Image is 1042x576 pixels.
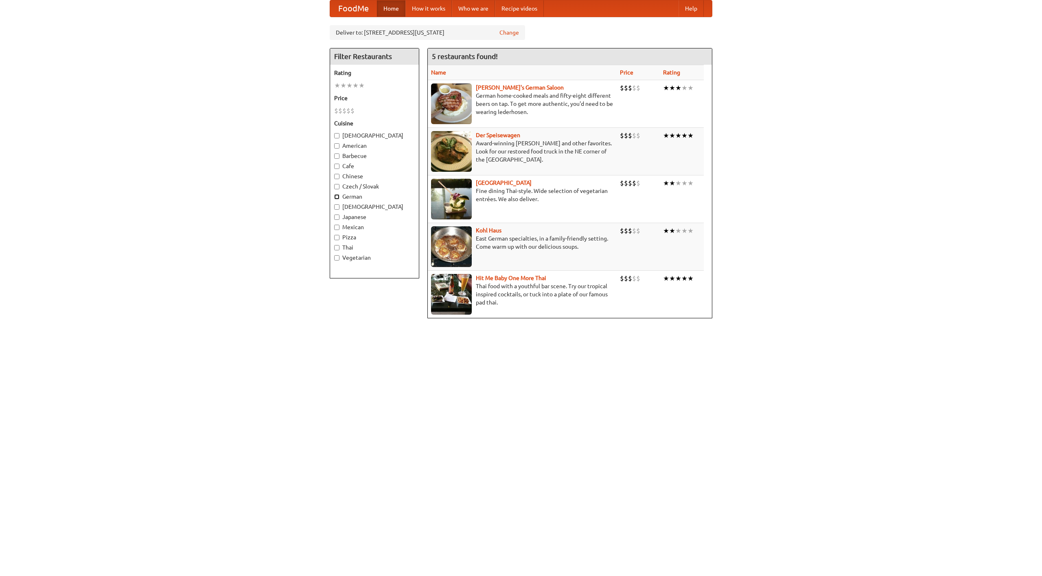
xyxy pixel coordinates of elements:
h5: Rating [334,69,415,77]
li: ★ [681,131,687,140]
li: ★ [663,131,669,140]
input: Pizza [334,235,339,240]
a: [GEOGRAPHIC_DATA] [476,180,532,186]
img: satay.jpg [431,179,472,219]
img: esthers.jpg [431,83,472,124]
label: German [334,193,415,201]
li: $ [346,106,350,115]
label: [DEMOGRAPHIC_DATA] [334,203,415,211]
label: [DEMOGRAPHIC_DATA] [334,131,415,140]
p: Thai food with a youthful bar scene. Try our tropical inspired cocktails, or tuck into a plate of... [431,282,613,307]
li: $ [620,131,624,140]
li: ★ [663,83,669,92]
input: [DEMOGRAPHIC_DATA] [334,133,339,138]
li: ★ [687,226,694,235]
li: $ [632,274,636,283]
li: $ [632,131,636,140]
a: Help [679,0,704,17]
li: ★ [681,274,687,283]
li: $ [620,83,624,92]
li: ★ [687,179,694,188]
li: ★ [675,226,681,235]
li: $ [624,274,628,283]
li: ★ [687,274,694,283]
li: ★ [675,274,681,283]
li: $ [342,106,346,115]
label: Vegetarian [334,254,415,262]
input: Mexican [334,225,339,230]
li: ★ [663,179,669,188]
h5: Price [334,94,415,102]
label: American [334,142,415,150]
li: $ [350,106,355,115]
input: Cafe [334,164,339,169]
li: $ [338,106,342,115]
li: ★ [669,131,675,140]
li: ★ [340,81,346,90]
img: babythai.jpg [431,274,472,315]
li: ★ [669,226,675,235]
a: Home [377,0,405,17]
label: Pizza [334,233,415,241]
li: ★ [334,81,340,90]
label: Thai [334,243,415,252]
li: ★ [346,81,352,90]
b: Kohl Haus [476,227,501,234]
label: Barbecue [334,152,415,160]
input: Czech / Slovak [334,184,339,189]
b: [PERSON_NAME]'s German Saloon [476,84,564,91]
h4: Filter Restaurants [330,48,419,65]
p: German home-cooked meals and fifty-eight different beers on tap. To get more authentic, you'd nee... [431,92,613,116]
li: ★ [352,81,359,90]
input: Japanese [334,215,339,220]
a: Hit Me Baby One More Thai [476,275,546,281]
li: ★ [669,179,675,188]
li: $ [636,179,640,188]
a: Price [620,69,633,76]
li: $ [624,226,628,235]
li: ★ [669,274,675,283]
li: ★ [663,274,669,283]
li: ★ [681,83,687,92]
li: $ [624,83,628,92]
li: ★ [681,226,687,235]
input: American [334,143,339,149]
label: Cafe [334,162,415,170]
li: $ [620,179,624,188]
input: [DEMOGRAPHIC_DATA] [334,204,339,210]
li: $ [624,131,628,140]
li: ★ [681,179,687,188]
label: Chinese [334,172,415,180]
a: FoodMe [330,0,377,17]
a: Der Speisewagen [476,132,520,138]
li: $ [636,226,640,235]
a: How it works [405,0,452,17]
a: Change [499,28,519,37]
a: Who we are [452,0,495,17]
li: ★ [675,83,681,92]
li: $ [632,226,636,235]
li: ★ [359,81,365,90]
li: $ [628,226,632,235]
li: $ [628,274,632,283]
img: speisewagen.jpg [431,131,472,172]
li: ★ [675,131,681,140]
li: $ [624,179,628,188]
li: ★ [663,226,669,235]
li: ★ [687,83,694,92]
input: Vegetarian [334,255,339,261]
h5: Cuisine [334,119,415,127]
li: $ [334,106,338,115]
img: kohlhaus.jpg [431,226,472,267]
input: Chinese [334,174,339,179]
li: $ [628,131,632,140]
li: ★ [675,179,681,188]
p: East German specialties, in a family-friendly setting. Come warm up with our delicious soups. [431,234,613,251]
div: Deliver to: [STREET_ADDRESS][US_STATE] [330,25,525,40]
a: Recipe videos [495,0,544,17]
li: $ [636,83,640,92]
li: $ [620,274,624,283]
p: Award-winning [PERSON_NAME] and other favorites. Look for our restored food truck in the NE corne... [431,139,613,164]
